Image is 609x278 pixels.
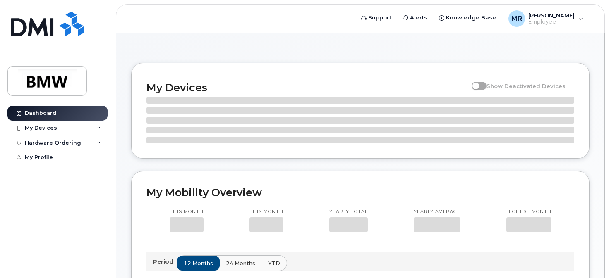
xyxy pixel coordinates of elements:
[226,259,255,267] span: 24 months
[249,209,283,215] p: This month
[170,209,204,215] p: This month
[153,258,177,266] p: Period
[506,209,551,215] p: Highest month
[146,186,574,199] h2: My Mobility Overview
[329,209,368,215] p: Yearly total
[487,83,566,89] span: Show Deactivated Devices
[472,78,478,85] input: Show Deactivated Devices
[146,81,468,94] h2: My Devices
[268,259,280,267] span: YTD
[414,209,460,215] p: Yearly average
